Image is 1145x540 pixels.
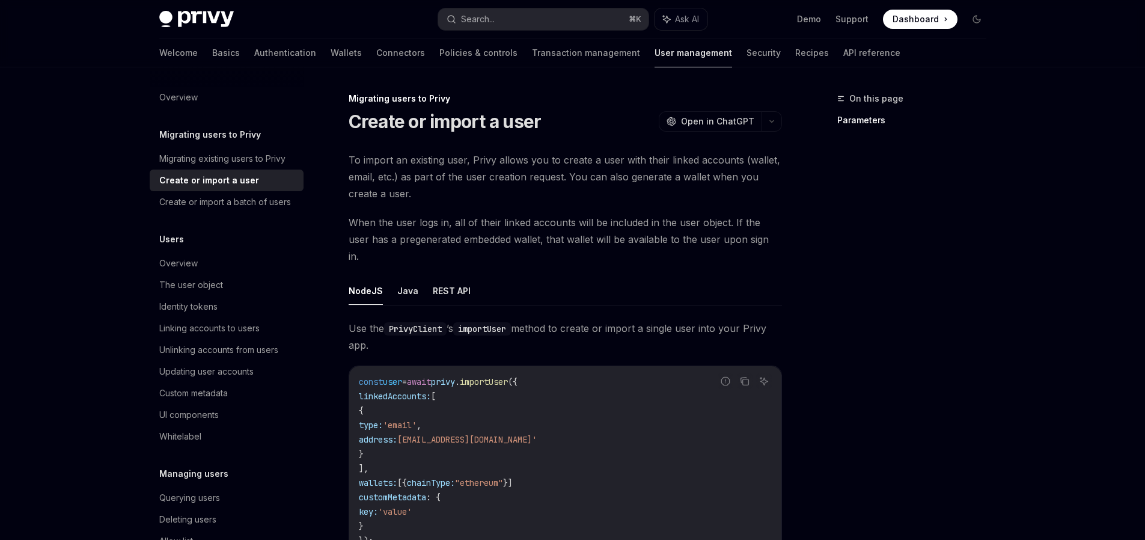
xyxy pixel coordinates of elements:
a: Overview [150,87,304,108]
button: Toggle dark mode [967,10,986,29]
span: , [417,420,421,431]
span: chainType: [407,477,455,488]
a: Overview [150,253,304,274]
a: Welcome [159,38,198,67]
h5: Users [159,232,184,247]
div: Search... [461,12,495,26]
div: Migrating users to Privy [349,93,782,105]
span: [EMAIL_ADDRESS][DOMAIN_NAME]' [397,434,537,445]
h5: Migrating users to Privy [159,127,261,142]
span: } [359,521,364,532]
span: . [455,376,460,387]
span: wallets: [359,477,397,488]
span: importUser [460,376,508,387]
a: Recipes [795,38,829,67]
a: Querying users [150,487,304,509]
span: const [359,376,383,387]
span: user [383,376,402,387]
span: Dashboard [893,13,939,25]
div: Unlinking accounts from users [159,343,278,357]
a: Linking accounts to users [150,318,304,339]
a: Dashboard [883,10,957,29]
a: Create or import a batch of users [150,191,304,213]
span: "ethereum" [455,477,503,488]
span: [{ [397,477,407,488]
a: API reference [843,38,900,67]
h5: Managing users [159,467,228,481]
span: On this page [849,91,903,106]
a: Migrating existing users to Privy [150,148,304,170]
a: Transaction management [532,38,640,67]
span: type: [359,420,383,431]
a: Identity tokens [150,296,304,318]
div: Linking accounts to users [159,321,260,336]
span: privy [431,376,455,387]
div: Custom metadata [159,386,228,400]
a: Connectors [376,38,425,67]
div: Deleting users [159,512,216,527]
div: Create or import a batch of users [159,195,291,209]
h1: Create or import a user [349,111,542,132]
span: key: [359,506,378,517]
span: = [402,376,407,387]
span: customMetadata [359,492,426,503]
button: Ask AI [756,373,772,389]
span: { [359,405,364,416]
button: Java [397,277,418,305]
a: Whitelabel [150,426,304,447]
a: Unlinking accounts from users [150,339,304,361]
div: Identity tokens [159,299,218,314]
a: UI components [150,404,304,426]
div: Updating user accounts [159,364,254,379]
div: Querying users [159,491,220,505]
a: Create or import a user [150,170,304,191]
a: Policies & controls [439,38,518,67]
span: Use the ’s method to create or import a single user into your Privy app. [349,320,782,354]
div: Migrating existing users to Privy [159,152,285,166]
span: Ask AI [675,13,699,25]
div: UI components [159,408,219,422]
span: }] [503,477,513,488]
a: User management [655,38,732,67]
a: Demo [797,13,821,25]
button: Search...⌘K [438,8,649,30]
img: dark logo [159,11,234,28]
a: Security [747,38,781,67]
span: To import an existing user, Privy allows you to create a user with their linked accounts (wallet,... [349,152,782,202]
a: Basics [212,38,240,67]
span: address: [359,434,397,445]
span: When the user logs in, all of their linked accounts will be included in the user object. If the u... [349,214,782,265]
div: Whitelabel [159,429,201,444]
code: PrivyClient [384,322,447,336]
code: importUser [453,322,511,336]
div: Create or import a user [159,173,259,188]
span: 'value' [378,506,412,517]
span: Open in ChatGPT [681,115,754,127]
a: Custom metadata [150,382,304,404]
a: Deleting users [150,509,304,530]
span: [ [431,391,436,402]
span: } [359,449,364,459]
button: NodeJS [349,277,383,305]
span: : { [426,492,441,503]
button: Copy the contents from the code block [737,373,753,389]
button: Ask AI [655,8,707,30]
a: Authentication [254,38,316,67]
a: Updating user accounts [150,361,304,382]
span: 'email' [383,420,417,431]
a: Wallets [331,38,362,67]
span: ], [359,463,368,474]
button: Report incorrect code [718,373,733,389]
span: ⌘ K [629,14,641,24]
a: The user object [150,274,304,296]
div: The user object [159,278,223,292]
button: Open in ChatGPT [659,111,762,132]
div: Overview [159,90,198,105]
span: await [407,376,431,387]
span: linkedAccounts: [359,391,431,402]
span: ({ [508,376,518,387]
a: Support [835,13,869,25]
div: Overview [159,256,198,271]
button: REST API [433,277,471,305]
a: Parameters [837,111,996,130]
